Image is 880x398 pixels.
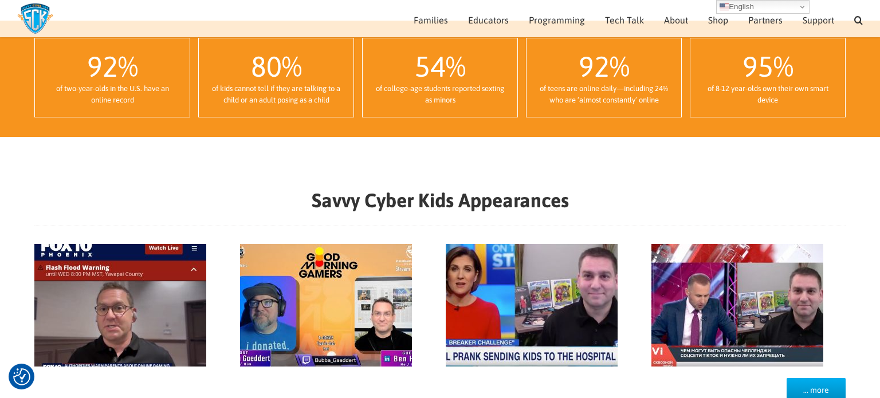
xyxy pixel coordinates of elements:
div: of two-year-olds in the U.S. have an online record [46,83,178,105]
span: % [282,50,302,83]
div: of 8-12 year-olds own their own smart device [702,83,834,105]
span: … more [803,385,829,395]
img: Revisit consent button [13,368,30,385]
span: % [773,50,793,83]
span: % [446,50,466,83]
span: Educators [468,15,509,25]
span: Support [803,15,834,25]
button: Consent Preferences [13,368,30,385]
div: of teens are online daily—including 24% who are ‘almost constantly’ online [538,83,670,105]
span: Shop [708,15,728,25]
img: en [720,2,729,11]
span: Families [414,15,448,25]
span: 54 [415,50,446,83]
div: of college-age students reported sexting as minors [374,83,506,105]
span: 80 [251,50,282,83]
strong: Savvy Cyber Kids Appearances [312,189,569,211]
span: % [118,50,138,83]
span: Tech Talk [605,15,644,25]
span: % [610,50,630,83]
span: Programming [529,15,585,25]
img: Savvy Cyber Kids Logo [17,3,53,34]
span: 95 [742,50,773,83]
span: 92 [579,50,610,83]
span: 92 [87,50,118,83]
span: About [664,15,688,25]
span: Partners [748,15,783,25]
div: of kids cannot tell if they are talking to a child or an adult posing as a child [210,83,342,105]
